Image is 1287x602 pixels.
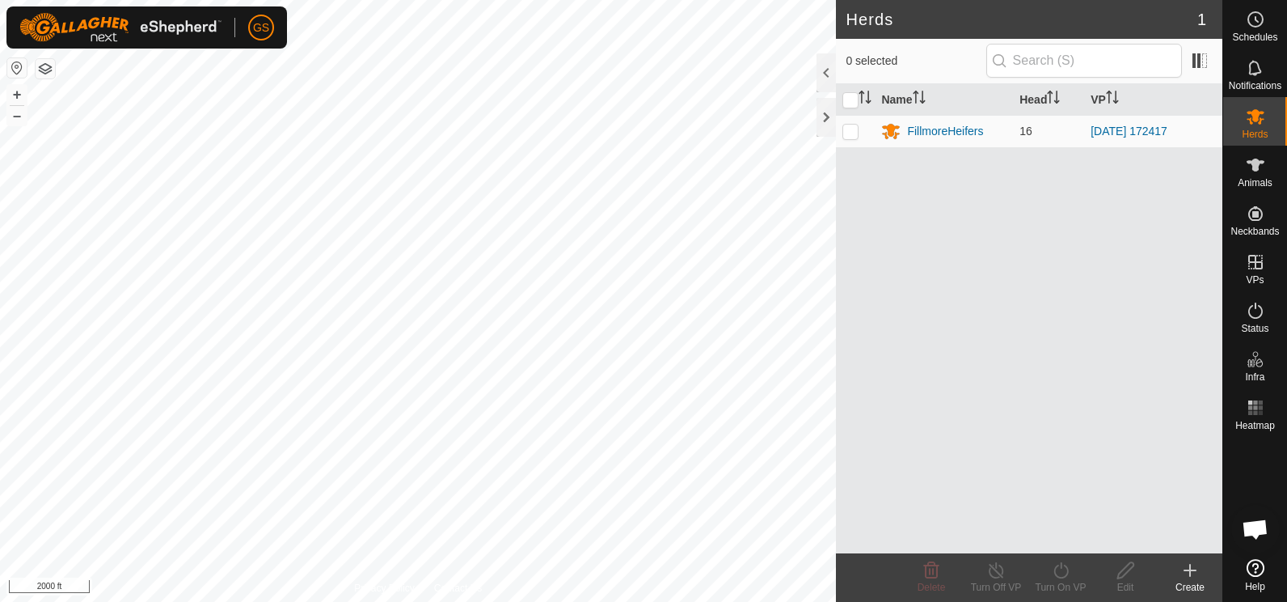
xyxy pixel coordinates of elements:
span: Animals [1238,178,1272,188]
button: Map Layers [36,59,55,78]
p-sorticon: Activate to sort [1106,93,1119,106]
th: Name [875,84,1013,116]
p-sorticon: Activate to sort [1047,93,1060,106]
a: Privacy Policy [354,581,415,596]
div: Edit [1093,580,1158,595]
span: Help [1245,582,1265,591]
a: Contact Us [434,581,482,596]
span: Neckbands [1230,227,1279,236]
p-sorticon: Activate to sort [913,93,926,106]
th: VP [1084,84,1222,116]
a: Open chat [1231,505,1280,553]
span: Heatmap [1235,421,1275,430]
h2: Herds [846,10,1196,29]
th: Head [1013,84,1084,116]
button: + [7,85,27,104]
p-sorticon: Activate to sort [859,93,871,106]
span: 1 [1197,7,1206,32]
div: Turn Off VP [964,580,1028,595]
span: Notifications [1229,81,1281,91]
span: 0 selected [846,53,985,70]
span: GS [253,19,269,36]
span: Status [1241,324,1268,333]
span: Schedules [1232,32,1277,42]
a: Help [1223,553,1287,598]
span: 16 [1019,125,1032,138]
img: Gallagher Logo [19,13,222,42]
div: FillmoreHeifers [907,123,983,140]
div: Create [1158,580,1222,595]
span: Herds [1242,129,1268,139]
button: – [7,106,27,125]
span: VPs [1246,275,1264,285]
button: Reset Map [7,58,27,78]
a: [DATE] 172417 [1091,125,1167,138]
input: Search (S) [986,44,1182,78]
span: Delete [918,582,946,593]
div: Turn On VP [1028,580,1093,595]
span: Infra [1245,372,1264,382]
